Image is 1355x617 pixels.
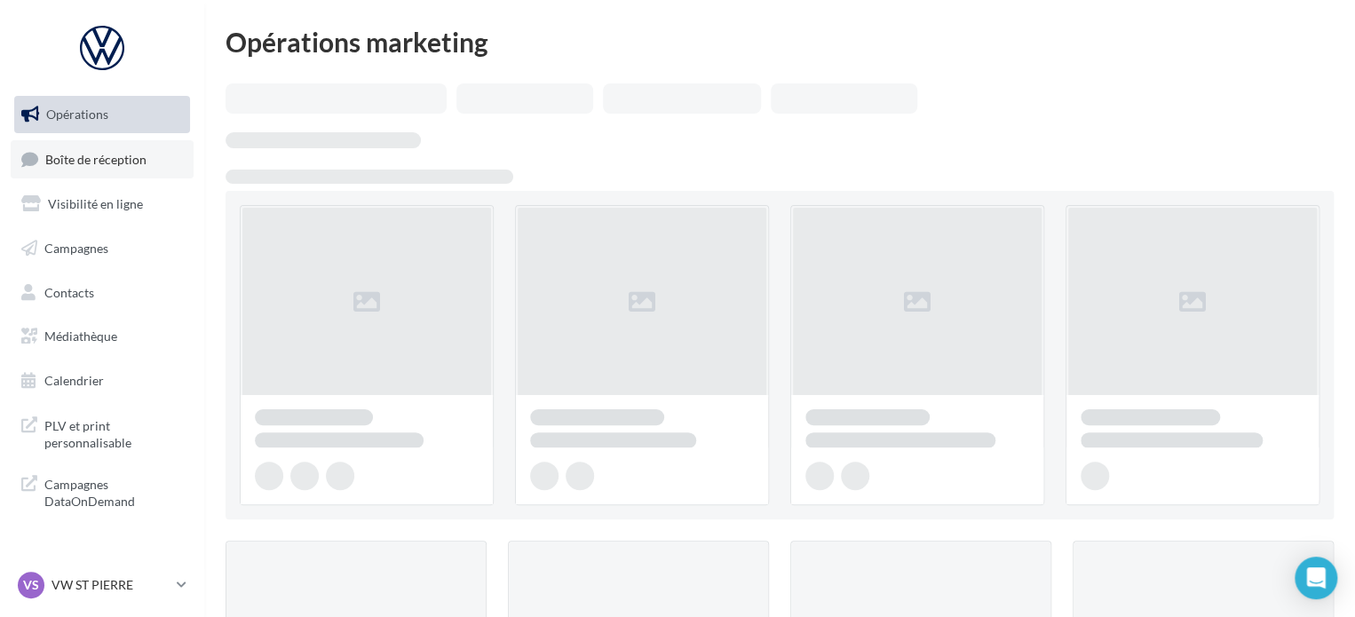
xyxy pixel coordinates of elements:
[11,140,194,178] a: Boîte de réception
[44,414,183,452] span: PLV et print personnalisable
[23,576,39,594] span: VS
[11,186,194,223] a: Visibilité en ligne
[11,318,194,355] a: Médiathèque
[11,274,194,312] a: Contacts
[45,151,147,166] span: Boîte de réception
[1295,557,1337,599] div: Open Intercom Messenger
[46,107,108,122] span: Opérations
[44,472,183,510] span: Campagnes DataOnDemand
[44,241,108,256] span: Campagnes
[11,96,194,133] a: Opérations
[11,407,194,459] a: PLV et print personnalisable
[226,28,1334,55] div: Opérations marketing
[11,230,194,267] a: Campagnes
[48,196,143,211] span: Visibilité en ligne
[44,284,94,299] span: Contacts
[11,465,194,518] a: Campagnes DataOnDemand
[44,328,117,344] span: Médiathèque
[52,576,170,594] p: VW ST PIERRE
[14,568,190,602] a: VS VW ST PIERRE
[11,362,194,399] a: Calendrier
[44,373,104,388] span: Calendrier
